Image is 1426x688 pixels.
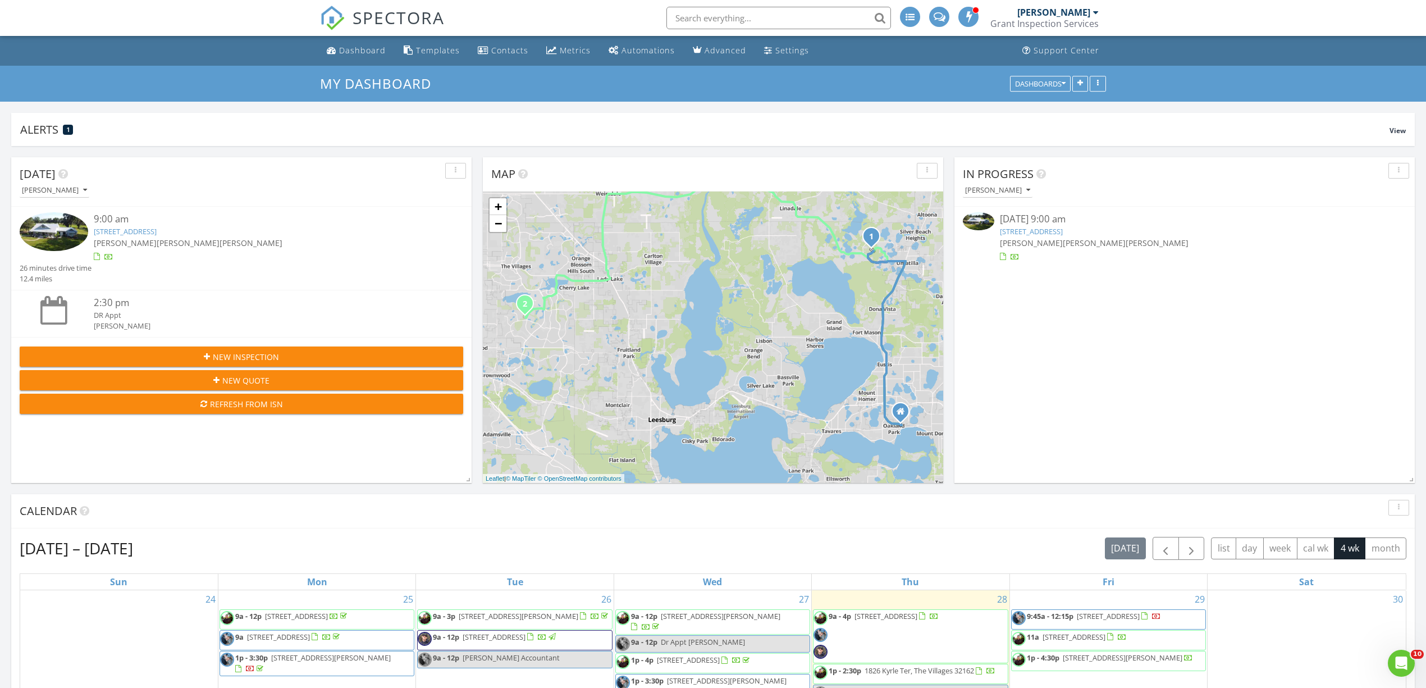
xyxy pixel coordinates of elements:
div: [PERSON_NAME] [94,321,427,331]
button: [DATE] [1105,537,1146,559]
span: [STREET_ADDRESS][PERSON_NAME] [271,653,391,663]
img: thumbnail.jpg [418,611,432,625]
a: 9:45a - 12:15p [STREET_ADDRESS] [1011,609,1206,630]
a: Advanced [688,40,751,61]
a: © OpenStreetMap contributors [538,475,621,482]
a: 9a [STREET_ADDRESS] [235,632,342,642]
img: thumbnail.jpg [1012,632,1026,646]
span: 9a - 3p [433,611,455,621]
div: Contacts [491,45,528,56]
div: [PERSON_NAME] [965,186,1030,194]
a: 11a [STREET_ADDRESS] [1027,632,1127,642]
span: 11a [1027,632,1039,642]
img: close.jpg [220,653,234,667]
a: Zoom out [490,215,506,232]
button: [PERSON_NAME] [963,183,1032,198]
a: 9a - 3p [STREET_ADDRESS][PERSON_NAME] [417,609,612,630]
span: 1p - 3:30p [235,653,268,663]
a: Friday [1100,574,1117,590]
span: View [1390,126,1406,135]
i: 2 [523,300,527,308]
a: Go to August 25, 2025 [401,590,415,608]
span: 9a [235,632,244,642]
span: 9:45a - 12:15p [1027,611,1073,621]
button: month [1365,537,1406,559]
span: [STREET_ADDRESS] [854,611,917,621]
span: Dr Appt [PERSON_NAME] [661,637,745,647]
a: 9a - 12p [STREET_ADDRESS] [235,611,349,621]
input: Search everything... [666,7,891,29]
div: Advanced [705,45,746,56]
a: 9a - 12p [STREET_ADDRESS] [433,632,557,642]
a: Leaflet [486,475,504,482]
span: 1p - 4p [631,655,653,665]
button: Next [1178,537,1205,560]
a: Dashboard [322,40,390,61]
img: close.jpg [616,637,630,651]
a: Go to August 27, 2025 [797,590,811,608]
span: [PERSON_NAME] [157,238,220,248]
span: [STREET_ADDRESS][PERSON_NAME] [667,676,787,686]
button: New Quote [20,370,463,390]
a: Settings [760,40,813,61]
a: 1p - 4p [STREET_ADDRESS] [631,655,752,665]
button: list [1211,537,1236,559]
span: [STREET_ADDRESS] [1043,632,1105,642]
div: Dashboard [339,45,386,56]
div: Templates [416,45,460,56]
span: SPECTORA [353,6,445,29]
a: My Dashboard [320,74,441,93]
i: 1 [869,233,874,241]
span: [STREET_ADDRESS] [657,655,720,665]
img: thumbnail.jpg [813,666,828,680]
div: DR Appt [94,310,427,321]
img: 9366385%2Fcover_photos%2Fhmo35z4vW8z85h9jJcHs%2Fsmall.jpg [963,212,994,230]
img: 9366385%2Fcover_photos%2Fhmo35z4vW8z85h9jJcHs%2Fsmall.jpg [20,212,88,251]
a: [STREET_ADDRESS] [94,226,157,236]
span: [PERSON_NAME] [94,238,157,248]
span: [STREET_ADDRESS] [247,632,310,642]
span: [PERSON_NAME] Accountant [463,653,560,663]
iframe: Intercom live chat [1388,650,1415,677]
span: New Quote [222,375,269,386]
a: [DATE] 9:00 am [STREET_ADDRESS] [PERSON_NAME][PERSON_NAME][PERSON_NAME] [963,212,1406,262]
div: 711 North Donnelly Street, #411, Mount Dora Florida 32757 [901,411,907,418]
div: 40600 Le Grande St, Umatilla, FL 32784 [871,236,878,243]
a: Sunday [108,574,130,590]
a: 1p - 4:30p [STREET_ADDRESS][PERSON_NAME] [1027,653,1193,663]
span: [STREET_ADDRESS][PERSON_NAME] [1063,653,1182,663]
a: Support Center [1018,40,1104,61]
button: New Inspection [20,347,463,367]
div: Support Center [1034,45,1099,56]
a: 1p - 3:30p [STREET_ADDRESS][PERSON_NAME] [235,653,391,673]
a: Go to August 26, 2025 [599,590,614,608]
a: © MapTiler [506,475,536,482]
span: 1 [67,126,70,134]
img: thumbnail.jpg [616,611,630,625]
img: thumbnail.jpg [220,611,234,625]
a: 1p - 4p [STREET_ADDRESS] [615,653,810,673]
div: [PERSON_NAME] [1017,7,1090,18]
span: 1826 Kyrle Ter, The Villages 32162 [865,666,974,676]
a: 9:45a - 12:15p [STREET_ADDRESS] [1027,611,1161,621]
img: thumbnail.jpg [616,655,630,669]
a: SPECTORA [320,15,445,39]
span: [DATE] [20,166,56,181]
span: In Progress [963,166,1034,181]
button: cal wk [1297,537,1335,559]
a: 9a - 3p [STREET_ADDRESS][PERSON_NAME] [433,611,610,621]
div: 26 minutes drive time [20,263,92,274]
span: 9a - 12p [631,611,657,621]
button: Refresh from ISN [20,394,463,414]
a: 11a [STREET_ADDRESS] [1011,630,1206,650]
img: johnny_gis_head_shot.jpg [813,645,828,659]
div: Dashboards [1015,80,1066,88]
div: Grant Inspection Services [990,18,1099,29]
span: Map [491,166,515,181]
span: 1p - 4:30p [1027,653,1059,663]
a: 1p - 4:30p [STREET_ADDRESS][PERSON_NAME] [1011,651,1206,671]
a: 9a - 12p [STREET_ADDRESS] [417,630,612,650]
a: 9:00 am [STREET_ADDRESS] [PERSON_NAME][PERSON_NAME][PERSON_NAME] 26 minutes drive time 12.4 miles [20,212,463,284]
a: 9a - 4p [STREET_ADDRESS] [813,609,1008,664]
a: 9a - 12p [STREET_ADDRESS] [220,609,414,630]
